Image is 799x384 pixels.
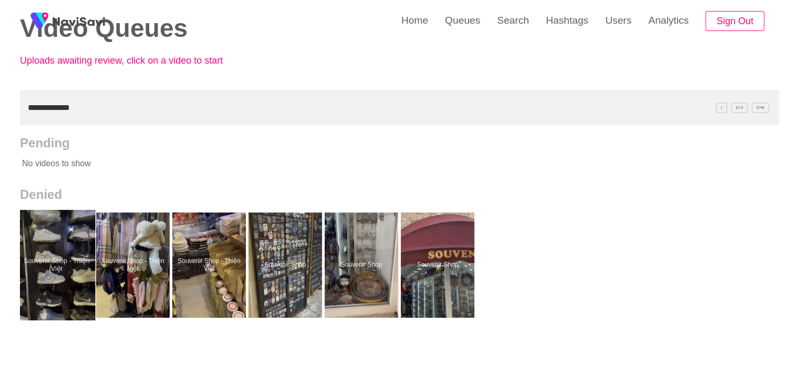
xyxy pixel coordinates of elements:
[20,187,779,202] h2: Denied
[401,213,477,318] a: Souvenir ShopSouvenir Shop
[20,55,251,66] p: Uploads awaiting review, click on a video to start
[20,136,779,150] h2: Pending
[705,11,764,32] button: Sign Out
[716,103,727,113] span: /
[731,103,748,113] span: C^J
[248,213,325,318] a: Souvenir ShopSouvenir Shop
[53,16,105,26] img: fireSpot
[172,213,248,318] a: Souvenir Shop - Thiện ViệtSouvenir Shop - Thiện Việt
[752,103,769,113] span: C^K
[20,150,703,177] p: No videos to show
[96,213,172,318] a: Souvenir Shop - Thiện ViệtSouvenir Shop - Thiện Việt
[26,8,53,34] img: fireSpot
[20,213,96,318] a: Souvenir Shop - Thiện ViệtSouvenir Shop - Thiện Việt
[325,213,401,318] a: Souvenir ShopSouvenir Shop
